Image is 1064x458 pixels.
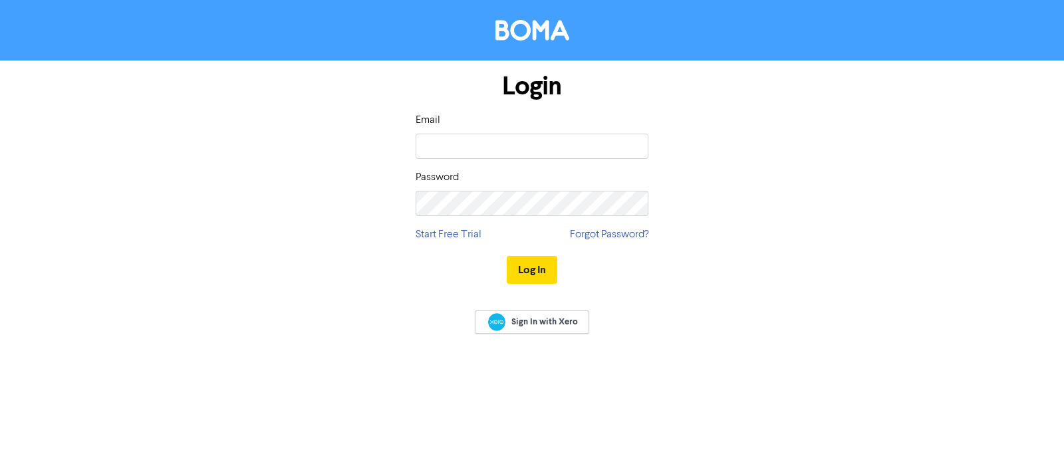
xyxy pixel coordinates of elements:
[416,170,459,185] label: Password
[475,310,589,334] a: Sign In with Xero
[416,71,648,102] h1: Login
[488,313,505,331] img: Xero logo
[511,316,578,328] span: Sign In with Xero
[570,227,648,243] a: Forgot Password?
[416,112,440,128] label: Email
[416,227,481,243] a: Start Free Trial
[495,20,569,41] img: BOMA Logo
[507,256,557,284] button: Log In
